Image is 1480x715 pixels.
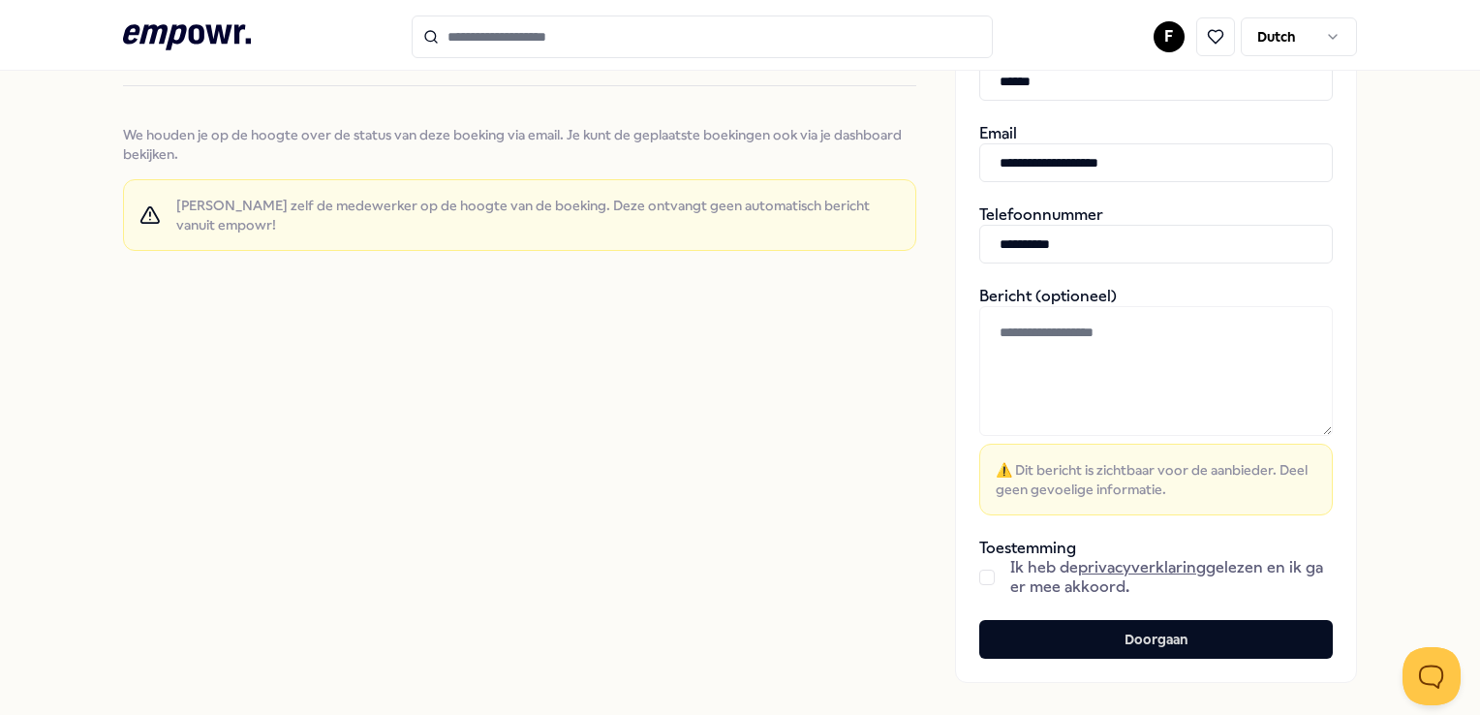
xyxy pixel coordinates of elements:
[1010,558,1333,597] span: Ik heb de gelezen en ik ga er mee akkoord.
[123,125,915,164] span: We houden je op de hoogte over de status van deze boeking via email. Je kunt de geplaatste boekin...
[979,620,1333,659] button: Doorgaan
[979,205,1333,264] div: Telefoonnummer
[979,124,1333,182] div: Email
[1154,21,1185,52] button: F
[979,287,1333,515] div: Bericht (optioneel)
[1403,647,1461,705] iframe: Help Scout Beacon - Open
[996,460,1316,499] span: ⚠️ Dit bericht is zichtbaar voor de aanbieder. Deel geen gevoelige informatie.
[979,43,1333,101] div: Achternaam
[176,196,900,234] span: [PERSON_NAME] zelf de medewerker op de hoogte van de boeking. Deze ontvangt geen automatisch beri...
[979,539,1333,597] div: Toestemming
[1078,558,1206,576] a: privacyverklaring
[412,16,993,58] input: Search for products, categories or subcategories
